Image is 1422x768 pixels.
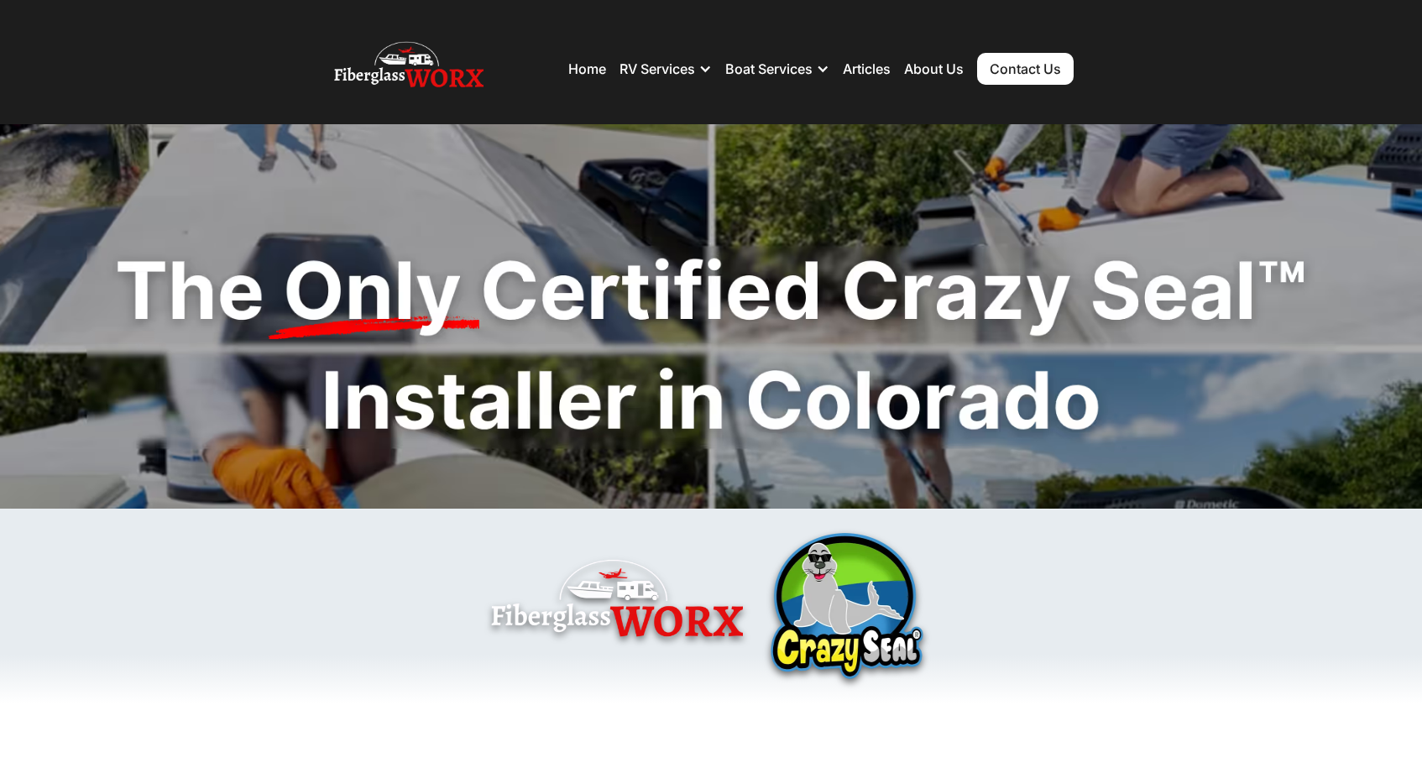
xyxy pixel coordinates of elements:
[977,53,1074,85] a: Contact Us
[843,60,891,77] a: Articles
[620,44,712,94] div: RV Services
[904,60,964,77] a: About Us
[620,60,695,77] div: RV Services
[334,35,484,102] img: Fiberglass Worx - RV and Boat repair, RV Roof, RV and Boat Detailing Company Logo
[725,44,829,94] div: Boat Services
[725,60,813,77] div: Boat Services
[568,60,606,77] a: Home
